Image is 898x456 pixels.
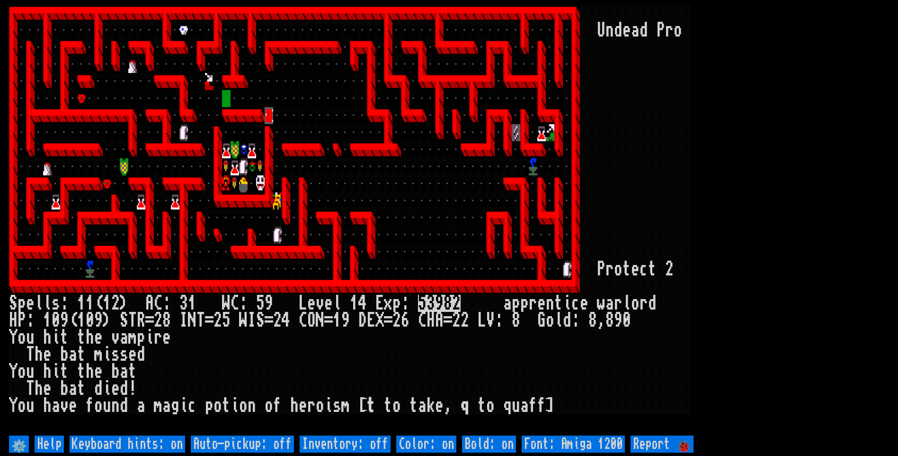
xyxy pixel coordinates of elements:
div: 1 [103,295,111,312]
div: f [529,397,537,414]
div: r [529,295,537,312]
div: o [486,397,495,414]
div: 3 [179,295,188,312]
div: i [52,363,60,380]
div: : [162,295,171,312]
div: E [367,312,375,329]
div: a [120,363,128,380]
div: : [239,295,248,312]
div: a [631,22,640,39]
div: g [171,397,179,414]
div: : [401,295,409,312]
div: 6 [401,312,409,329]
input: Inventory: off [300,436,391,453]
div: r [605,261,614,278]
div: i [145,329,154,346]
div: i [52,329,60,346]
div: l [35,295,43,312]
div: 2 [452,312,461,329]
div: a [69,346,77,363]
div: 5 [256,295,265,312]
div: p [392,295,401,312]
div: , [597,312,605,329]
div: 4 [282,312,290,329]
div: e [111,380,120,397]
div: 0 [86,312,94,329]
div: o [316,397,324,414]
div: d [120,380,128,397]
div: o [18,397,26,414]
div: d [94,380,103,397]
div: [ [358,397,367,414]
div: 2 [461,312,469,329]
div: l [554,312,563,329]
div: c [571,295,580,312]
div: o [94,397,103,414]
div: b [60,346,69,363]
div: f [86,397,94,414]
div: o [239,397,248,414]
div: t [554,295,563,312]
div: d [120,397,128,414]
div: C [231,295,239,312]
input: Keyboard hints: on [70,436,185,453]
div: 9 [341,312,350,329]
div: e [299,397,307,414]
div: A [435,312,444,329]
div: s [111,346,120,363]
div: n [546,295,554,312]
div: p [512,295,520,312]
div: H [9,312,18,329]
mark: 9 [435,295,444,312]
div: e [435,397,444,414]
div: H [427,312,435,329]
div: r [665,22,674,39]
div: c [640,261,648,278]
div: m [128,329,137,346]
div: 2 [665,261,674,278]
div: 2 [273,312,282,329]
div: R [137,312,145,329]
div: L [478,312,486,329]
div: 2 [213,312,222,329]
div: r [307,397,316,414]
div: q [503,397,512,414]
div: l [622,295,631,312]
div: l [43,295,52,312]
div: v [316,295,324,312]
div: ) [120,295,128,312]
div: W [239,312,248,329]
div: 1 [77,312,86,329]
div: T [196,312,205,329]
mark: 8 [444,295,452,312]
div: h [86,329,94,346]
div: D [358,312,367,329]
div: i [563,295,571,312]
div: a [162,397,171,414]
div: o [631,295,640,312]
div: p [520,295,529,312]
div: f [273,397,282,414]
div: X [375,312,384,329]
div: a [520,397,529,414]
div: m [154,397,162,414]
div: x [384,295,392,312]
div: t [384,397,392,414]
div: t [77,346,86,363]
div: u [26,329,35,346]
div: A [145,295,154,312]
div: 8 [588,312,597,329]
div: ) [103,312,111,329]
div: u [103,397,111,414]
div: t [478,397,486,414]
div: a [52,397,60,414]
div: n [111,397,120,414]
div: ] [546,397,554,414]
div: h [290,397,299,414]
div: I [179,312,188,329]
div: r [614,295,622,312]
div: 9 [94,312,103,329]
div: = [265,312,273,329]
div: t [622,261,631,278]
div: b [60,380,69,397]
